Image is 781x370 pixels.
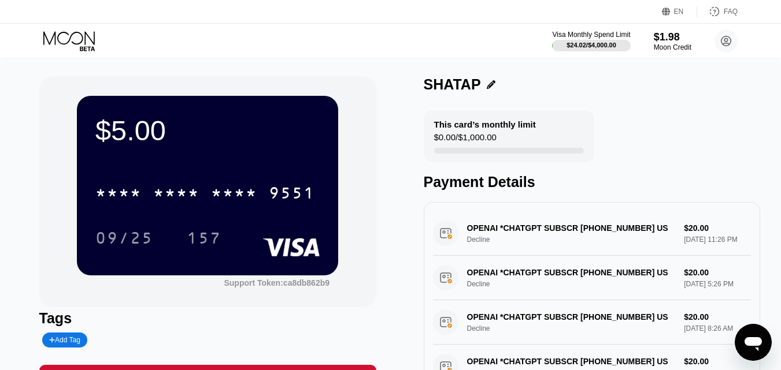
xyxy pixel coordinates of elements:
div: 157 [187,230,221,249]
div: 9551 [269,185,315,204]
div: SHATAP [424,76,481,93]
div: Visa Monthly Spend Limit$24.02/$4,000.00 [552,31,630,51]
div: Moon Credit [654,43,691,51]
div: $1.98 [654,31,691,43]
div: Support Token: ca8db862b9 [224,278,330,287]
div: Add Tag [42,332,87,347]
div: Payment Details [424,174,761,190]
div: FAQ [724,8,738,16]
div: FAQ [697,6,738,17]
div: Visa Monthly Spend Limit [552,31,630,39]
div: This card’s monthly limit [434,119,536,129]
div: 09/25 [95,230,153,249]
div: EN [674,8,684,16]
div: EN [662,6,697,17]
div: $0.00 / $1,000.00 [434,132,497,148]
iframe: לחצן לפתיחת חלון הודעות הטקסט [735,324,772,361]
div: $1.98Moon Credit [654,31,691,51]
div: 157 [178,223,230,252]
div: 09/25 [87,223,162,252]
div: Tags [39,310,376,327]
div: $24.02 / $4,000.00 [567,42,616,48]
div: $5.00 [95,114,320,147]
div: Add Tag [49,336,80,344]
div: Support Token:ca8db862b9 [224,278,330,287]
